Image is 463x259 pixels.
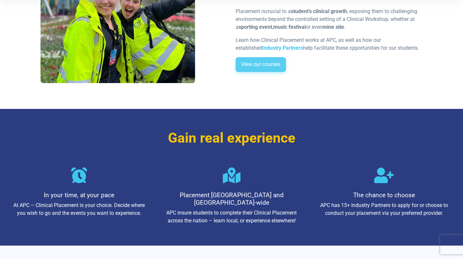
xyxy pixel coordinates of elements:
[262,45,303,51] a: Industry Partners
[236,36,423,52] p: Learn how Clinical Placement works at APC, as well as how our established help facilitate these o...
[236,57,286,72] a: View our courses
[164,209,299,225] p: APC insure students to complete their Clinical Placement across the nation – learn local, or expe...
[164,191,299,206] h4: Placement [GEOGRAPHIC_DATA] and [GEOGRAPHIC_DATA]-wide
[239,24,272,30] strong: sporting event
[236,8,265,14] span: Placement is
[291,8,347,14] strong: student’s clinical growth
[236,8,423,31] p: crucial to a , exposing them to challenging environments beyond the controlled setting of a Clini...
[12,201,146,217] p: At APC – Clinical Placement is your choice. Decide where you wish to go and the events you want t...
[273,24,306,30] strong: music festival
[317,201,451,217] p: APC has 15+ Industry Partners to apply for or choose to conduct your placement via your preferred...
[12,191,146,199] h4: In your time, at your pace
[322,24,344,30] strong: mine site
[41,130,423,147] h3: Gain real experience
[317,191,451,199] h4: The chance to choose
